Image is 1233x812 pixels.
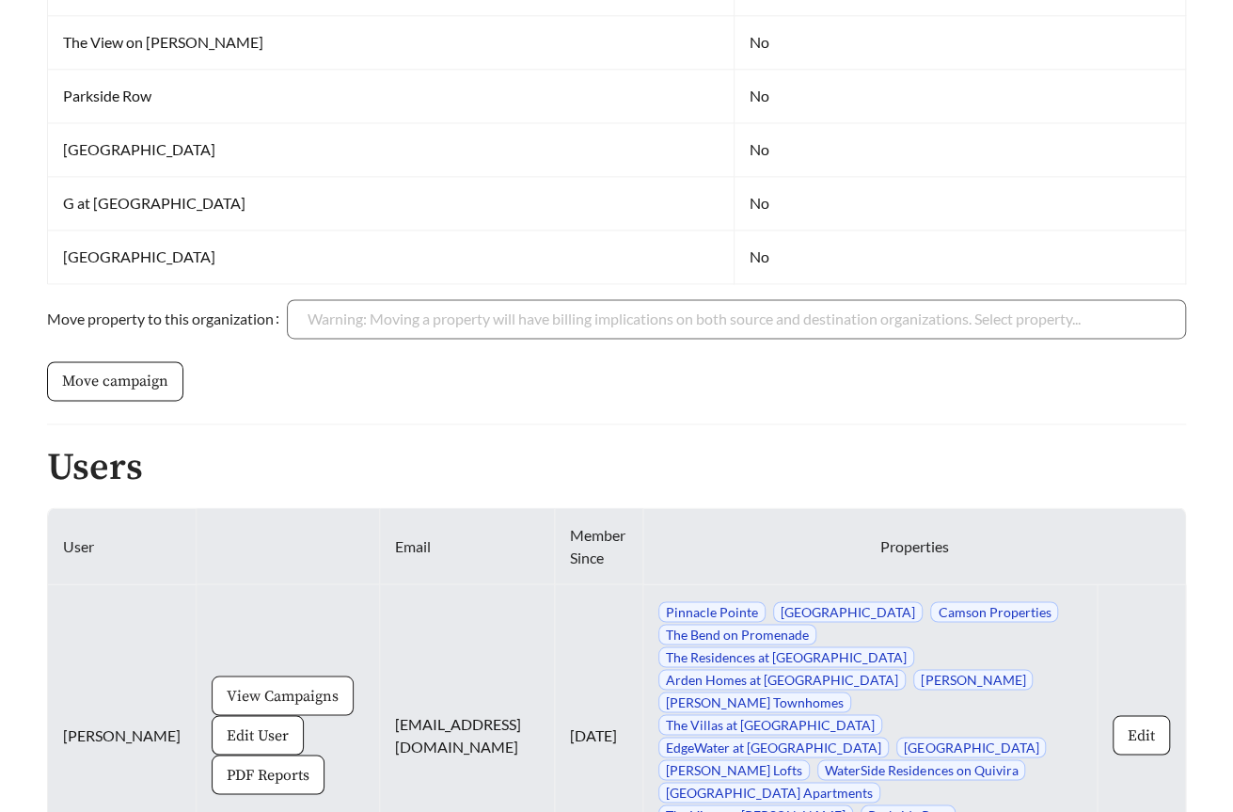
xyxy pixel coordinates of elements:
button: View Campaigns [212,676,354,715]
span: Edit [1128,724,1155,746]
span: Pinnacle Pointe [658,601,766,622]
input: Move property to this organization [308,300,1165,338]
button: Edit [1113,715,1170,755]
span: [GEOGRAPHIC_DATA] [773,601,923,622]
td: No [735,123,1186,177]
a: Edit User [212,724,304,742]
td: The View on [PERSON_NAME] [48,16,735,70]
th: Member Since [555,508,643,584]
th: Email [380,508,555,584]
span: EdgeWater at [GEOGRAPHIC_DATA] [658,737,889,757]
td: No [735,231,1186,284]
td: No [735,16,1186,70]
span: WaterSide Residences on Quivira [817,759,1025,780]
td: No [735,177,1186,231]
span: Arden Homes at [GEOGRAPHIC_DATA] [658,669,906,690]
span: [GEOGRAPHIC_DATA] Apartments [658,782,880,803]
button: PDF Reports [212,755,324,794]
td: Parkside Row [48,70,735,123]
a: View Campaigns [212,685,354,703]
td: G at [GEOGRAPHIC_DATA] [48,177,735,231]
th: Properties [643,508,1186,584]
button: Move campaign [47,361,183,401]
td: No [735,70,1186,123]
th: User [48,508,197,584]
span: [PERSON_NAME] [913,669,1033,690]
span: The Residences at [GEOGRAPHIC_DATA] [658,646,914,667]
span: The Bend on Promenade [658,624,816,645]
h2: Users [47,447,1186,488]
span: View Campaigns [227,684,339,707]
td: [GEOGRAPHIC_DATA] [48,123,735,177]
span: Edit User [227,724,289,746]
span: The Villas at [GEOGRAPHIC_DATA] [658,714,882,735]
span: [PERSON_NAME] Lofts [658,759,810,780]
span: [GEOGRAPHIC_DATA] [896,737,1046,757]
label: Move property to this organization [47,299,287,339]
span: Camson Properties [930,601,1058,622]
span: Move campaign [62,370,168,392]
span: PDF Reports [227,763,309,786]
td: [GEOGRAPHIC_DATA] [48,231,735,284]
span: [PERSON_NAME] Townhomes [658,692,851,712]
button: Edit User [212,715,304,755]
